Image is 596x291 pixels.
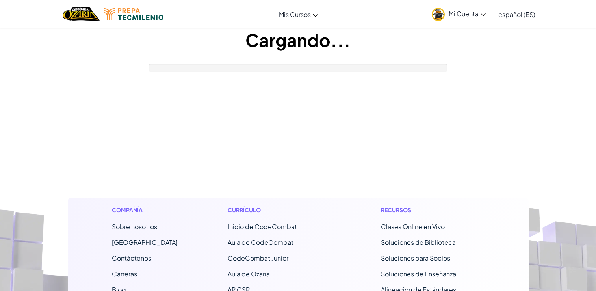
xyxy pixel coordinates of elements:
h1: Currículo [228,206,331,214]
h1: Compañía [112,206,178,214]
a: Mis Cursos [275,4,322,25]
img: Home [63,6,99,22]
img: Tecmilenio logo [104,8,163,20]
a: Aula de Ozaria [228,270,270,278]
a: Soluciones para Socios [381,254,450,262]
a: Soluciones de Enseñanza [381,270,456,278]
a: Mi Cuenta [428,2,490,26]
span: Contáctenos [112,254,151,262]
a: Ozaria by CodeCombat logo [63,6,99,22]
span: Mi Cuenta [449,9,486,18]
img: avatar [432,8,445,21]
a: [GEOGRAPHIC_DATA] [112,238,178,246]
a: Carreras [112,270,137,278]
span: Mis Cursos [279,10,311,19]
a: CodeCombat Junior [228,254,288,262]
a: Clases Online en Vivo [381,222,445,231]
h1: Recursos [381,206,485,214]
a: Soluciones de Biblioteca [381,238,456,246]
span: español (ES) [498,10,535,19]
a: español (ES) [494,4,539,25]
a: Aula de CodeCombat [228,238,293,246]
span: Inicio de CodeCombat [228,222,297,231]
a: Sobre nosotros [112,222,157,231]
